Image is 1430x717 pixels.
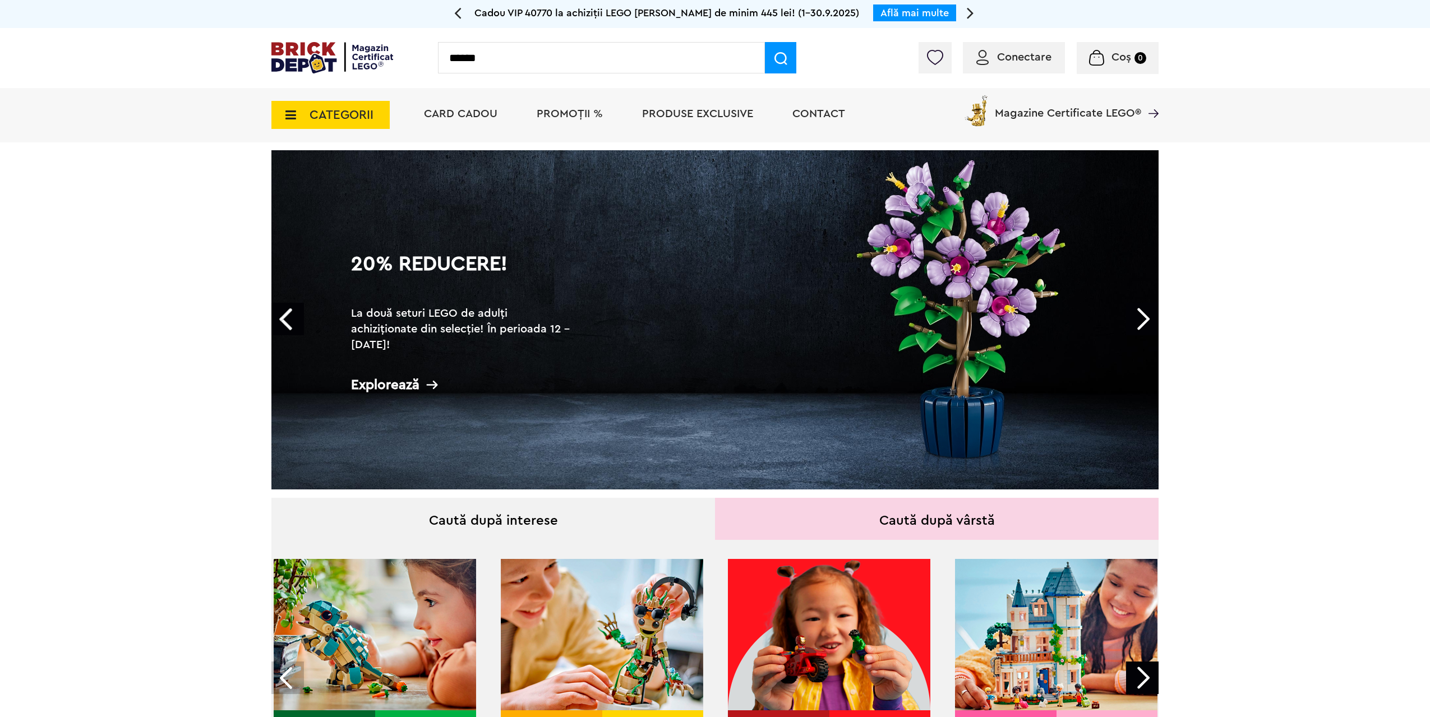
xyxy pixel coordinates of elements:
[351,306,575,353] h2: La două seturi LEGO de adulți achiziționate din selecție! În perioada 12 - [DATE]!
[1111,52,1131,63] span: Coș
[424,108,497,119] a: Card Cadou
[1134,52,1146,64] small: 0
[310,109,373,121] span: CATEGORII
[1141,93,1159,104] a: Magazine Certificate LEGO®
[351,378,575,392] div: Explorează
[271,150,1159,489] a: 20% Reducere!La două seturi LEGO de adulți achiziționate din selecție! În perioada 12 - [DATE]!Ex...
[995,93,1141,119] span: Magazine Certificate LEGO®
[792,108,845,119] a: Contact
[715,498,1159,540] div: Caută după vârstă
[1126,303,1159,335] a: Next
[271,303,304,335] a: Prev
[351,254,575,294] h1: 20% Reducere!
[474,8,859,18] span: Cadou VIP 40770 la achiziții LEGO [PERSON_NAME] de minim 445 lei! (1-30.9.2025)
[642,108,753,119] a: Produse exclusive
[976,52,1051,63] a: Conectare
[537,108,603,119] a: PROMOȚII %
[271,498,715,540] div: Caută după interese
[880,8,949,18] a: Află mai multe
[997,52,1051,63] span: Conectare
